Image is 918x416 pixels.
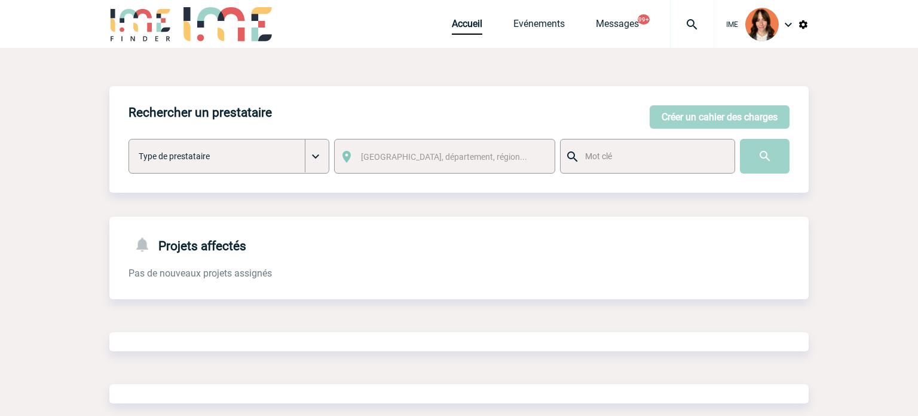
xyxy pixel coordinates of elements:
a: Accueil [452,18,482,35]
input: Submit [740,139,790,174]
img: 94396-2.png [745,8,779,41]
a: Messages [596,18,639,35]
span: Pas de nouveaux projets assignés [128,268,272,279]
h4: Rechercher un prestataire [128,105,272,120]
a: Evénements [513,18,565,35]
h4: Projets affectés [128,236,246,253]
span: [GEOGRAPHIC_DATA], département, région... [361,152,527,162]
button: 99+ [638,14,650,25]
img: notifications-24-px-g.png [133,236,158,253]
img: IME-Finder [109,7,172,41]
input: Mot clé [582,148,724,164]
span: IME [726,20,738,29]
